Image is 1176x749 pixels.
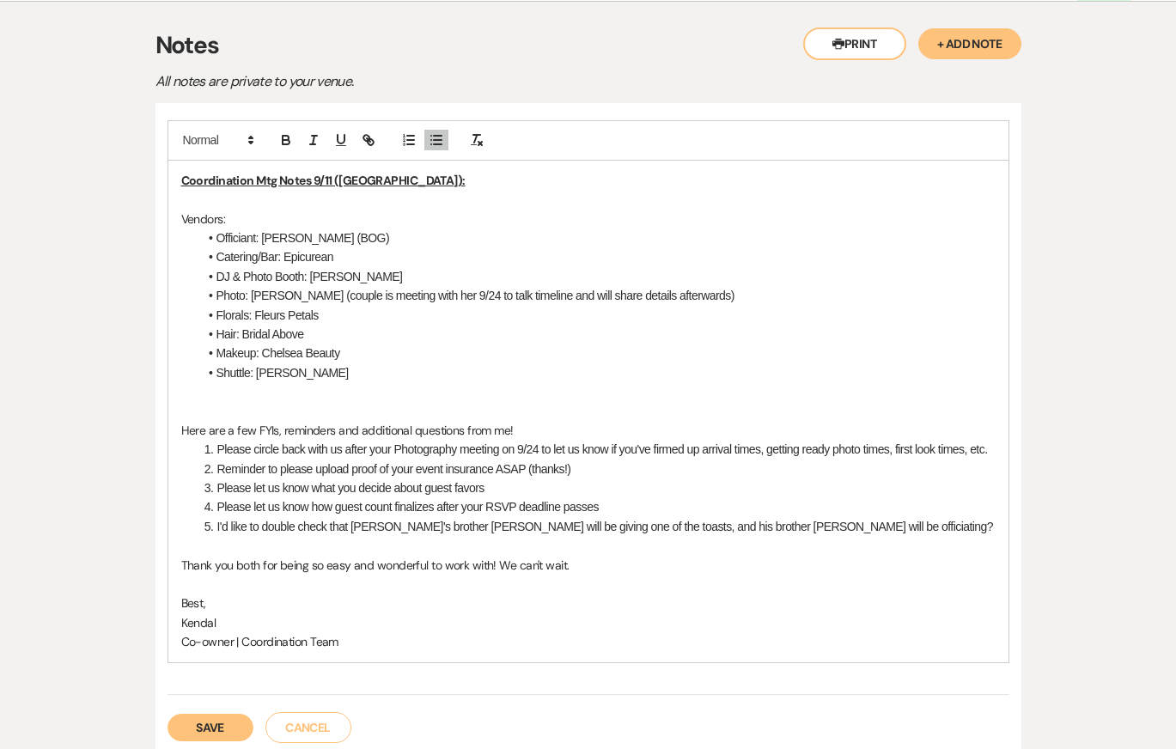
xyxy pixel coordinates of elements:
[198,286,996,305] li: Photo: [PERSON_NAME] (couple is meeting with her 9/24 to talk timeline and will share details aft...
[199,440,996,459] li: Please circle back with us after your Photography meeting on 9/24 to let us know if you've firmed...
[803,27,906,60] button: Print
[199,517,996,536] li: I'd like to double check that [PERSON_NAME]'s brother [PERSON_NAME] will be giving one of the toa...
[198,325,996,344] li: Hair: Bridal Above
[198,306,996,325] li: Florals: Fleurs Petals
[198,363,996,382] li: Shuttle: [PERSON_NAME]
[198,344,996,362] li: Makeup: Chelsea Beauty
[199,497,996,516] li: Please let us know how guest count finalizes after your RSVP deadline passes
[181,613,996,632] p: Kendal
[181,210,996,228] p: Vendors:
[155,70,757,93] p: All notes are private to your venue.
[181,632,996,651] p: Co-owner | Coordination Team
[181,173,466,188] u: Coordination Mtg Notes 9/11 ([GEOGRAPHIC_DATA]):
[198,247,996,266] li: Catering/Bar: Epicurean
[199,478,996,497] li: Please let us know what you decide about guest favors
[265,712,351,743] button: Cancel
[199,460,996,478] li: Reminder to please upload proof of your event insurance ASAP (thanks!)
[155,27,1021,64] h3: Notes
[198,228,996,247] li: Officiant: [PERSON_NAME] (BOG)
[918,28,1021,59] button: + Add Note
[168,714,253,741] button: Save
[198,267,996,286] li: DJ & Photo Booth: [PERSON_NAME]
[181,556,996,575] p: Thank you both for being so easy and wonderful to work with! We can't wait.
[181,594,996,612] p: Best,
[181,421,996,440] p: Here are a few FYIs, reminders and additional questions from me!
